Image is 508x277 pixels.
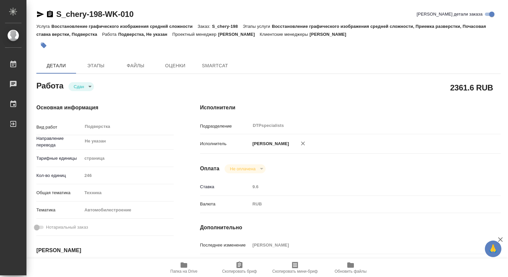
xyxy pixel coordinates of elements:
div: Автомобилестроение [82,204,173,216]
p: Кол-во единиц [36,172,82,179]
div: Сдан [68,82,94,91]
h2: 2361.6 RUB [450,82,493,93]
p: Заказ: [197,24,212,29]
textarea: вернуть картинки обратно в eps (готово пока только 6шт) [URL][DOMAIN_NAME] - картинки [250,258,476,276]
div: Сдан [225,164,265,173]
p: Общая тематика [36,190,82,196]
button: Добавить тэг [36,38,51,53]
p: Тематика [36,207,82,213]
span: Оценки [159,62,191,70]
p: Восстановление графического изображения средней сложности [51,24,197,29]
p: Этапы услуги [243,24,272,29]
span: Этапы [80,62,112,70]
span: Скопировать мини-бриф [272,269,317,274]
button: Скопировать мини-бриф [267,258,323,277]
h2: Работа [36,79,63,91]
h4: Основная информация [36,104,174,112]
p: Последнее изменение [200,242,250,249]
p: Тарифные единицы [36,155,82,162]
span: Папка на Drive [170,269,197,274]
div: страница [82,153,173,164]
p: Валюта [200,201,250,207]
button: Скопировать ссылку [46,10,54,18]
p: Направление перевода [36,135,82,148]
span: 🙏 [487,242,499,256]
p: [PERSON_NAME] [218,32,260,37]
input: Пустое поле [250,182,476,192]
span: Скопировать бриф [222,269,257,274]
button: Скопировать ссылку для ЯМессенджера [36,10,44,18]
span: [PERSON_NAME] детали заказа [417,11,483,18]
input: Пустое поле [82,171,173,180]
p: Подверстка, Не указан [118,32,172,37]
p: [PERSON_NAME] [310,32,351,37]
span: Нотариальный заказ [46,224,88,231]
button: Обновить файлы [323,258,378,277]
h4: Дополнительно [200,224,501,232]
button: 🙏 [485,241,501,257]
a: S_chery-198-WK-010 [56,10,134,19]
button: Удалить исполнителя [296,136,310,151]
p: Работа [102,32,118,37]
span: Детали [40,62,72,70]
div: Техника [82,187,173,198]
span: SmartCat [199,62,231,70]
p: Услуга [36,24,51,29]
h4: Исполнители [200,104,501,112]
p: Проектный менеджер [172,32,218,37]
div: RUB [250,198,476,210]
p: Вид работ [36,124,82,131]
p: Ставка [200,184,250,190]
span: Файлы [120,62,151,70]
p: Подразделение [200,123,250,130]
h4: Оплата [200,165,220,173]
button: Не оплачена [228,166,257,172]
button: Сдан [72,84,86,89]
p: [PERSON_NAME] [250,140,289,147]
span: Обновить файлы [335,269,367,274]
p: Исполнитель [200,140,250,147]
p: S_chery-198 [212,24,243,29]
p: Клиентские менеджеры [260,32,310,37]
button: Папка на Drive [156,258,212,277]
button: Скопировать бриф [212,258,267,277]
input: Пустое поле [250,240,476,250]
h4: [PERSON_NAME] [36,247,174,254]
